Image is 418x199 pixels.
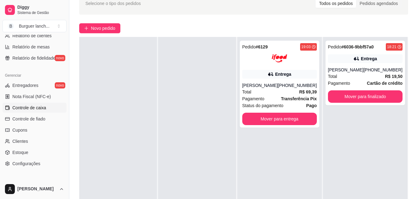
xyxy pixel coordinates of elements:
button: Select a team [2,20,67,32]
strong: # 6036-9bbf57a0 [341,44,373,49]
div: [PERSON_NAME] [328,67,364,73]
span: Cupons [12,127,27,133]
a: Entregadoresnovo [2,80,67,90]
a: Clientes [2,136,67,146]
span: Status do pagamento [242,102,283,109]
span: Novo pedido [91,25,115,32]
button: Mover para entrega [242,113,317,125]
span: Pedido [328,44,342,49]
button: [PERSON_NAME] [2,182,67,197]
span: Estoque [12,149,28,156]
div: [PHONE_NUMBER] [278,82,317,88]
span: Pagamento [242,95,265,102]
a: Cupons [2,125,67,135]
span: plus [84,26,88,30]
a: DiggySistema de Gestão [2,2,67,17]
span: Sistema de Gestão [17,10,64,15]
strong: # 6129 [256,44,268,49]
a: Nota Fiscal (NFC-e) [2,92,67,102]
div: Diggy [2,176,67,186]
span: Entregadores [12,82,38,88]
div: [PHONE_NUMBER] [364,67,403,73]
strong: R$ 19,50 [385,74,403,79]
span: B [8,23,14,29]
a: Relatório de mesas [2,42,67,52]
a: Configurações [2,159,67,169]
strong: R$ 69,39 [299,89,317,94]
strong: Cartão de crédito [367,81,403,86]
span: Relatório de fidelidade [12,55,55,61]
span: Relatório de clientes [12,33,52,39]
img: ifood [272,51,287,66]
span: [PERSON_NAME] [17,186,57,192]
button: Novo pedido [79,23,120,33]
strong: Pago [306,103,317,108]
span: Pagamento [328,80,350,87]
a: Estoque [2,147,67,157]
div: Entrega [361,56,377,62]
span: Total [242,88,252,95]
a: Controle de fiado [2,114,67,124]
span: Clientes [12,138,28,144]
div: 19:03 [301,44,311,49]
div: [PERSON_NAME] [242,82,278,88]
div: Entrega [275,71,291,77]
span: Relatório de mesas [12,44,50,50]
span: Diggy [17,5,64,10]
div: 18:21 [387,44,396,49]
div: Gerenciar [2,70,67,80]
span: Controle de caixa [12,105,46,111]
button: Mover para finalizado [328,90,403,103]
a: Controle de caixa [2,103,67,113]
a: Relatório de clientes [2,31,67,41]
span: Nota Fiscal (NFC-e) [12,93,51,100]
span: Configurações [12,161,40,167]
div: Burguer lanch ... [19,23,50,29]
strong: Transferência Pix [281,96,317,101]
span: Pedido [242,44,256,49]
span: Controle de fiado [12,116,45,122]
span: Total [328,73,337,80]
a: Relatório de fidelidadenovo [2,53,67,63]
